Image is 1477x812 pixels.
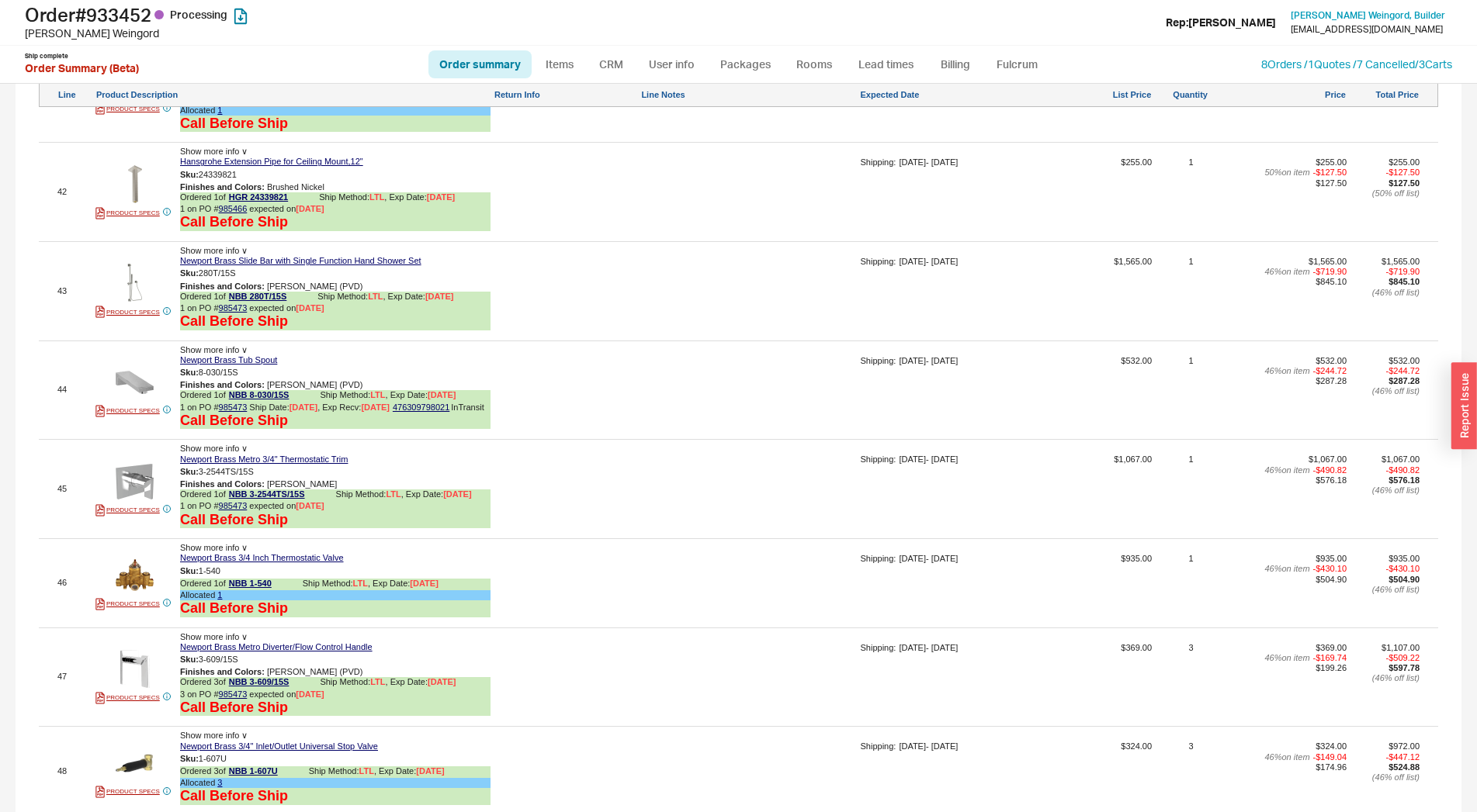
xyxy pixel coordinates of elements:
[199,753,227,762] span: 1-607U
[219,403,248,412] a: 985473
[1313,267,1347,277] span: - $719.90
[1316,643,1347,652] span: $369.00
[1291,9,1445,21] span: [PERSON_NAME] Weingord , Builder
[25,4,665,26] h1: Order # 933452
[393,403,449,412] a: 476309798021
[180,192,491,204] div: Ordered 1 of Ship Method:
[1309,257,1347,266] span: $1,565.00
[95,598,160,610] a: PRODUCT SPECS
[180,413,288,430] div: Call Before Ship
[229,489,305,501] a: NBB 3-2544TS/15S
[1188,643,1193,723] div: 3
[1264,366,1309,376] span: 46 % on item
[1316,376,1347,385] span: $287.28
[180,182,491,192] div: Brushed Nickel
[1313,752,1347,762] span: - $149.04
[180,380,265,389] span: Finishes and Colors :
[1386,366,1420,376] span: - $244.72
[1044,356,1152,436] span: $532.00
[1389,376,1420,385] span: $287.28
[229,292,287,303] a: NBB 280T/15S
[641,91,857,101] div: Line Notes
[219,204,248,213] a: 985466
[1188,157,1193,237] div: 1
[180,282,265,291] span: Finishes and Colors :
[1316,157,1347,167] span: $255.00
[1043,91,1151,101] div: List Price
[229,677,290,689] a: NBB 3-609/15S
[180,157,363,167] a: Hansgrohe Extension Pipe for Ceiling Mount,12"
[180,489,491,501] div: Ordered 1 of Ship Method:
[785,50,844,78] a: Rooms
[249,689,324,700] span: expected on
[1313,564,1347,574] span: - $430.10
[180,543,248,552] span: Show more info ∨
[1166,15,1276,30] div: Rep: [PERSON_NAME]
[899,356,958,366] div: [DATE] - [DATE]
[199,655,238,664] span: 3-609/15S
[374,766,445,778] div: , Exp Date:
[180,788,288,805] div: Call Before Ship
[588,50,634,78] a: CRM
[861,257,896,267] div: Shipping:
[1313,366,1347,376] span: - $244.72
[1044,643,1152,723] span: $369.00
[1264,564,1309,574] span: 46 % on item
[57,187,92,197] div: 42
[1291,24,1443,35] div: [EMAIL_ADDRESS][DOMAIN_NAME]
[25,52,68,60] div: Ship complete
[1309,454,1347,464] span: $1,067.00
[1264,752,1309,762] span: 46 % on item
[217,105,222,115] a: 1
[1415,57,1452,71] a: /3Carts
[1264,267,1309,277] span: 46 % on item
[180,368,199,377] span: Sku:
[219,501,248,510] a: 985473
[1044,741,1152,811] span: $324.00
[361,403,389,412] span: [DATE]
[95,504,160,517] a: PRODUCT SPECS
[296,689,324,699] span: [DATE]
[1313,168,1347,178] span: - $127.50
[229,579,272,590] a: NBB 1-540
[383,292,454,303] div: , Exp Date:
[96,91,491,101] div: Product Description
[401,489,472,501] div: , Exp Date:
[57,385,92,395] div: 44
[451,403,484,412] span: InTransit
[1188,741,1193,811] div: 3
[1188,257,1193,337] div: 1
[1316,277,1347,286] span: $845.10
[1316,475,1347,485] span: $576.18
[899,157,958,168] div: [DATE] - [DATE]
[443,489,471,499] span: [DATE]
[986,50,1049,78] a: Fulcrum
[709,50,782,78] a: Packages
[1350,585,1420,595] div: ( 46 % off list)
[861,157,896,168] div: Shipping:
[25,61,139,74] a: Order Summary (Beta)
[368,579,439,590] div: , Exp Date:
[296,204,324,213] span: [DATE]
[180,766,491,778] div: Ordered 3 of Ship Method:
[1313,653,1347,663] span: - $169.74
[1350,288,1420,298] div: ( 46 % off list)
[425,292,453,301] span: [DATE]
[95,102,160,115] a: PRODUCT SPECS
[1044,157,1152,237] span: $255.00
[249,403,317,413] span: Ship Date:
[1264,465,1309,475] span: 46 % on item
[1386,564,1420,574] span: - $430.10
[1350,673,1420,683] div: ( 46 % off list)
[180,655,199,664] span: Sku:
[180,204,247,214] span: 1 on PO #
[180,741,378,752] a: Newport Brass 3/4" Inlet/Outlet Universal Stop Valve
[1389,178,1420,188] span: $127.50
[180,466,199,475] span: Sku:
[95,207,160,219] a: PRODUCT SPECS
[861,741,896,752] div: Shipping:
[180,778,491,788] div: Allocated
[899,454,958,465] div: [DATE] - [DATE]
[1389,356,1420,365] span: $532.00
[180,689,247,700] span: 3 on PO #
